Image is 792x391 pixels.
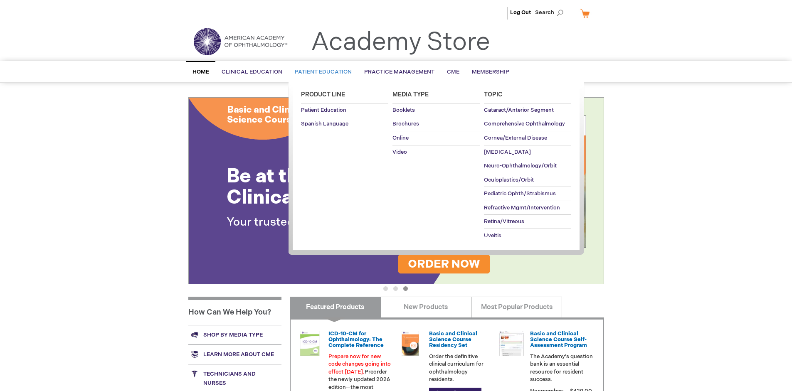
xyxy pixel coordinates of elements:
[392,107,415,113] span: Booklets
[383,286,388,291] button: 1 of 3
[364,69,434,75] span: Practice Management
[188,297,281,325] h1: How Can We Help You?
[192,69,209,75] span: Home
[403,286,408,291] button: 3 of 3
[472,69,509,75] span: Membership
[392,149,407,155] span: Video
[392,135,409,141] span: Online
[535,4,567,21] span: Search
[484,190,556,197] span: Pediatric Ophth/Strabismus
[188,344,281,364] a: Learn more about CME
[530,330,587,349] a: Basic and Clinical Science Course Self-Assessment Program
[222,69,282,75] span: Clinical Education
[471,297,562,317] a: Most Popular Products
[297,331,322,356] img: 0120008u_42.png
[392,120,419,127] span: Brochures
[393,286,398,291] button: 2 of 3
[484,135,547,141] span: Cornea/External Disease
[484,120,565,127] span: Comprehensive Ophthalmology
[301,91,345,98] span: Product Line
[295,69,352,75] span: Patient Education
[188,325,281,344] a: Shop by media type
[301,107,346,113] span: Patient Education
[447,69,459,75] span: CME
[429,353,492,384] p: Order the definitive clinical curriculum for ophthalmology residents.
[301,120,348,127] span: Spanish Language
[530,353,593,384] p: The Academy's question bank is an essential resource for resident success.
[392,91,429,98] span: Media Type
[429,330,477,349] a: Basic and Clinical Science Course Residency Set
[484,107,554,113] span: Cataract/Anterior Segment
[290,297,381,317] a: Featured Products
[328,330,384,349] a: ICD-10-CM for Ophthalmology: The Complete Reference
[380,297,471,317] a: New Products
[499,331,524,356] img: bcscself_20.jpg
[484,204,560,211] span: Refractive Mgmt/Intervention
[398,331,423,356] img: 02850963u_47.png
[484,162,557,169] span: Neuro-Ophthalmology/Orbit
[484,232,501,239] span: Uveitis
[484,149,531,155] span: [MEDICAL_DATA]
[484,218,524,225] span: Retina/Vitreous
[510,9,531,16] a: Log Out
[484,177,534,183] span: Oculoplastics/Orbit
[484,91,503,98] span: Topic
[311,27,490,57] a: Academy Store
[328,353,391,375] font: Prepare now for new code changes going into effect [DATE].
